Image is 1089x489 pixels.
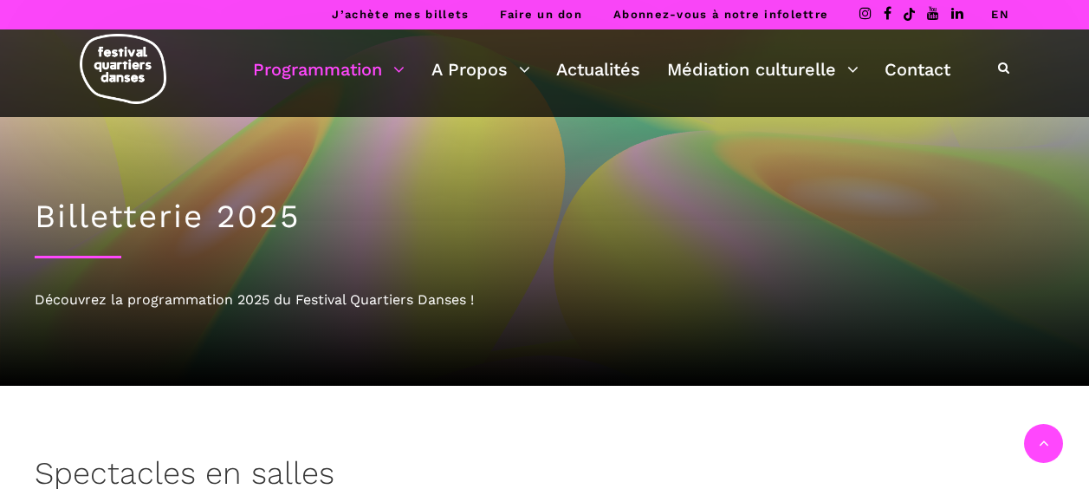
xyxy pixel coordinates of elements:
[80,34,166,104] img: logo-fqd-med
[556,55,640,84] a: Actualités
[500,8,582,21] a: Faire un don
[991,8,1009,21] a: EN
[332,8,469,21] a: J’achète mes billets
[35,289,1054,311] div: Découvrez la programmation 2025 du Festival Quartiers Danses !
[613,8,828,21] a: Abonnez-vous à notre infolettre
[35,198,1054,236] h1: Billetterie 2025
[253,55,405,84] a: Programmation
[885,55,950,84] a: Contact
[667,55,859,84] a: Médiation culturelle
[431,55,530,84] a: A Propos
